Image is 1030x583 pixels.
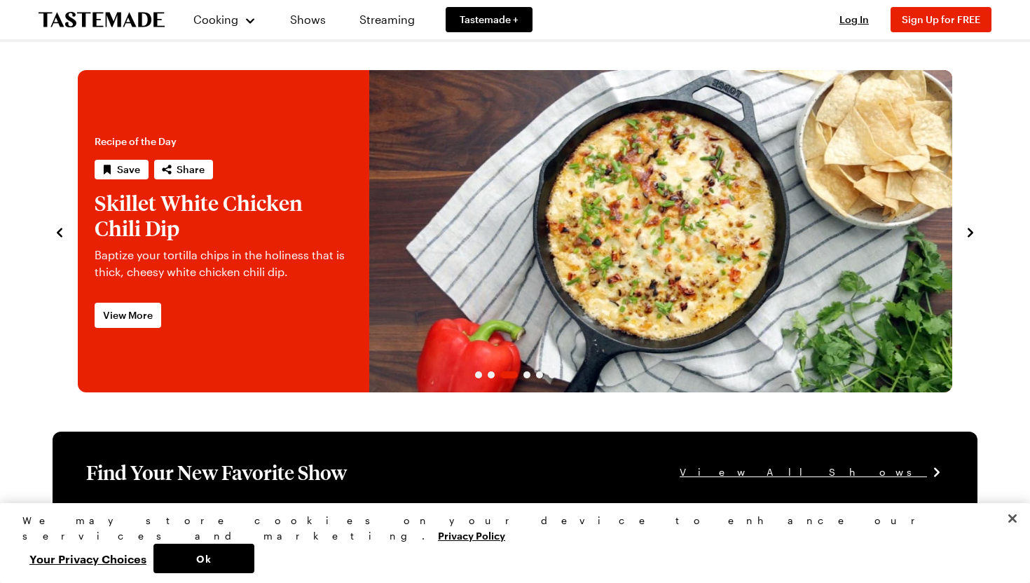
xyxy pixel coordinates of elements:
button: Sign Up for FREE [891,7,991,32]
span: View More [103,308,153,322]
span: Go to slide 1 [475,371,482,378]
span: Sign Up for FREE [902,13,980,25]
a: View All Shows [680,465,944,480]
div: Privacy [22,513,996,573]
button: Share [154,160,213,179]
div: 3 / 6 [78,70,952,392]
button: navigate to previous item [53,223,67,240]
span: View All Shows [680,465,927,480]
a: More information about your privacy, opens in a new tab [438,528,505,542]
span: Go to slide 3 [500,371,518,378]
button: navigate to next item [963,223,977,240]
span: Go to slide 6 [549,371,556,378]
div: We may store cookies on your device to enhance our services and marketing. [22,513,996,544]
button: Cooking [193,3,256,36]
h1: Find Your New Favorite Show [86,460,347,485]
span: Go to slide 4 [523,371,530,378]
button: Close [997,503,1028,534]
button: Your Privacy Choices [22,544,153,573]
a: To Tastemade Home Page [39,12,165,28]
span: Cooking [193,13,238,26]
span: Go to slide 5 [536,371,543,378]
span: Go to slide 2 [488,371,495,378]
a: Tastemade + [446,7,533,32]
a: View More [95,303,161,328]
button: Save recipe [95,160,149,179]
span: Tastemade + [460,13,519,27]
button: Log In [826,13,882,27]
span: Save [117,163,140,177]
span: Share [177,163,205,177]
button: Ok [153,544,254,573]
span: Log In [839,13,869,25]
